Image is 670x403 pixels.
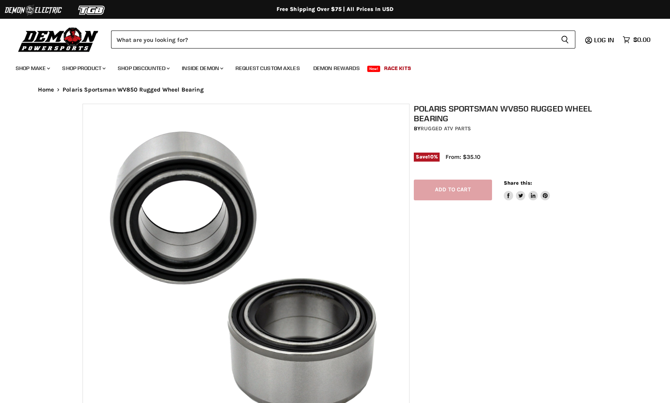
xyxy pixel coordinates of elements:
[111,31,575,49] form: Product
[594,36,614,44] span: Log in
[10,57,648,76] ul: Main menu
[555,31,575,49] button: Search
[22,86,648,93] nav: Breadcrumbs
[420,125,471,132] a: Rugged ATV Parts
[38,86,54,93] a: Home
[414,124,592,133] div: by
[16,25,101,53] img: Demon Powersports
[112,60,174,76] a: Shop Discounted
[504,180,550,200] aside: Share this:
[4,3,63,18] img: Demon Electric Logo 2
[414,153,440,161] span: Save %
[428,154,433,160] span: 10
[10,60,55,76] a: Shop Make
[367,66,381,72] span: New!
[378,60,417,76] a: Race Kits
[230,60,306,76] a: Request Custom Axles
[307,60,366,76] a: Demon Rewards
[56,60,110,76] a: Shop Product
[591,36,619,43] a: Log in
[63,86,204,93] span: Polaris Sportsman WV850 Rugged Wheel Bearing
[22,6,648,13] div: Free Shipping Over $75 | All Prices In USD
[504,180,532,186] span: Share this:
[414,104,592,123] h1: Polaris Sportsman WV850 Rugged Wheel Bearing
[63,3,121,18] img: TGB Logo 2
[619,34,654,45] a: $0.00
[111,31,555,49] input: Search
[176,60,228,76] a: Inside Demon
[633,36,650,43] span: $0.00
[445,153,480,160] span: From: $35.10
